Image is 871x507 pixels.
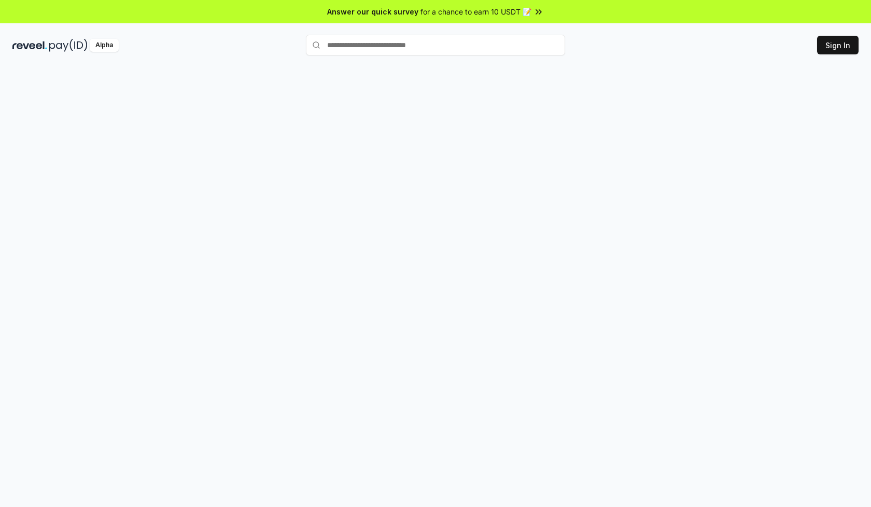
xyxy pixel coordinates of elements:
[817,36,859,54] button: Sign In
[90,39,119,52] div: Alpha
[12,39,47,52] img: reveel_dark
[49,39,88,52] img: pay_id
[327,6,418,17] span: Answer our quick survey
[420,6,531,17] span: for a chance to earn 10 USDT 📝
